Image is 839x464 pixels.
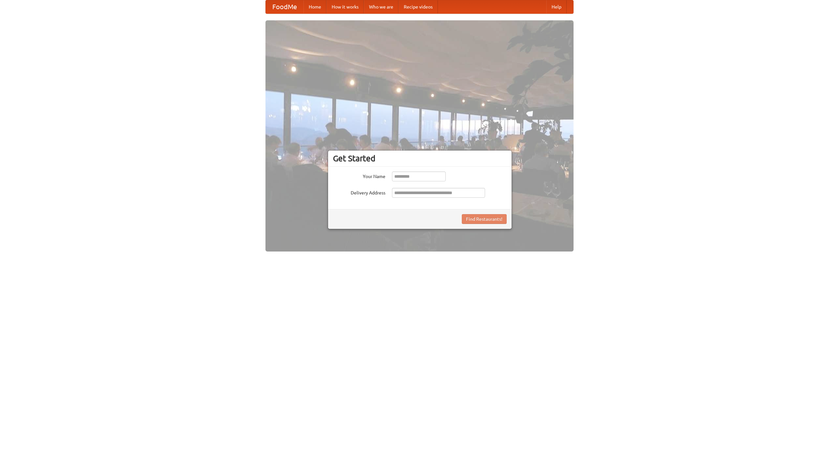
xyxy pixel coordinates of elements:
button: Find Restaurants! [462,214,507,224]
label: Delivery Address [333,188,385,196]
a: Who we are [364,0,399,13]
a: FoodMe [266,0,303,13]
h3: Get Started [333,153,507,163]
a: Home [303,0,326,13]
a: Help [546,0,567,13]
a: How it works [326,0,364,13]
a: Recipe videos [399,0,438,13]
label: Your Name [333,171,385,180]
